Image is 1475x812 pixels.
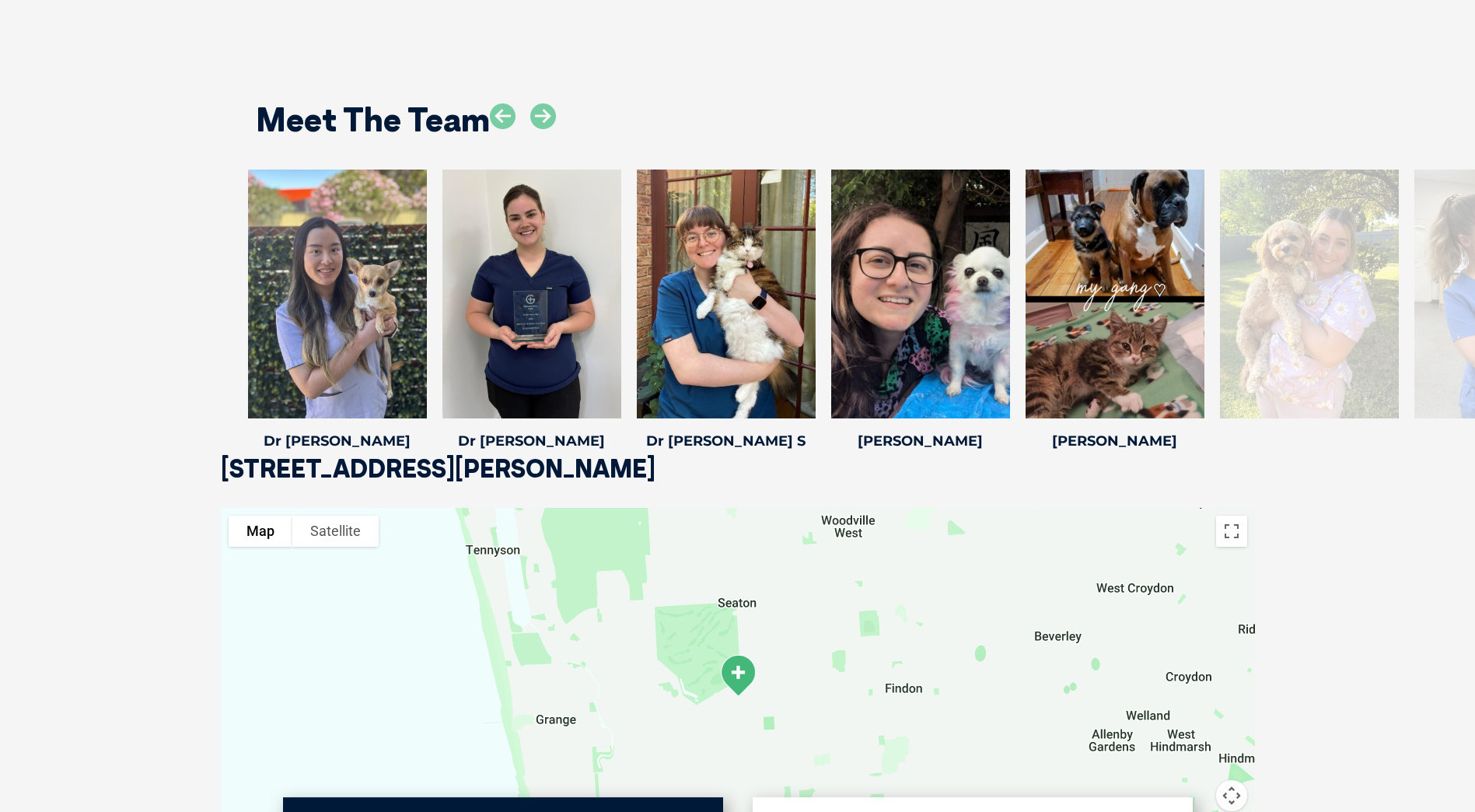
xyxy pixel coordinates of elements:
button: Show street map [229,516,292,547]
h4: Dr [PERSON_NAME] [442,434,621,448]
h4: [PERSON_NAME] [1026,434,1204,448]
h2: Meet The Team [256,103,490,136]
button: Toggle fullscreen view [1216,516,1247,547]
button: Show satellite imagery [292,516,379,547]
h4: Dr [PERSON_NAME] [248,434,427,448]
button: Map camera controls [1216,780,1247,811]
h4: [PERSON_NAME] [831,434,1010,448]
h4: Dr [PERSON_NAME] S [637,434,816,448]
